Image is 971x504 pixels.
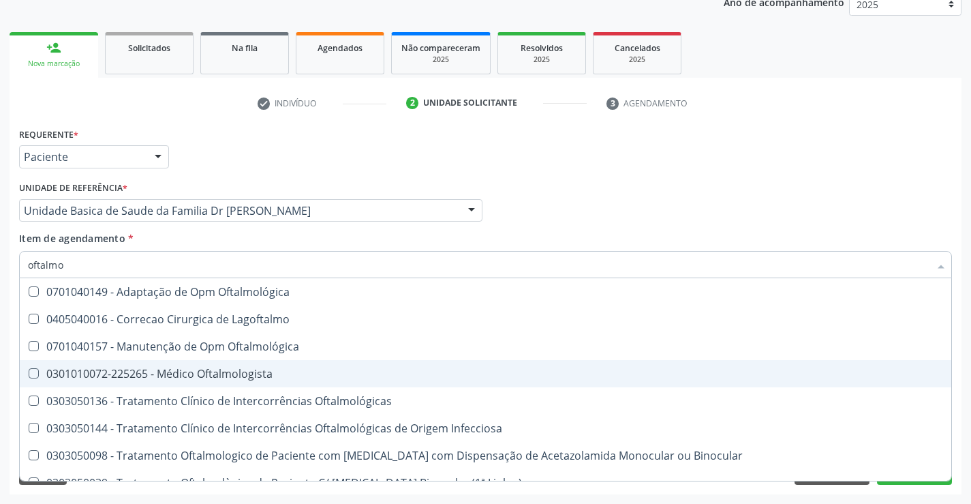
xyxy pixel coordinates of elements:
span: Paciente [24,150,141,164]
div: Unidade solicitante [423,97,517,109]
label: Requerente [19,124,78,145]
div: 2 [406,97,418,109]
div: 0303050098 - Tratamento Oftalmologico de Paciente com [MEDICAL_DATA] com Dispensação de Acetazola... [28,450,943,461]
span: Solicitados [128,42,170,54]
div: 0303050039 - Tratamento Oftalmològico de Paciente C/ [MEDICAL_DATA] Binocular (1ª Linha ) [28,477,943,488]
span: Não compareceram [401,42,480,54]
span: Item de agendamento [19,232,125,245]
div: person_add [46,40,61,55]
div: 0303050136 - Tratamento Clínico de Intercorrências Oftalmológicas [28,396,943,406]
span: Agendados [318,42,363,54]
span: Resolvidos [521,42,563,54]
div: 2025 [401,55,480,65]
label: Unidade de referência [19,178,127,199]
input: Buscar por procedimentos [28,251,929,278]
div: 2025 [603,55,671,65]
span: Na fila [232,42,258,54]
div: 2025 [508,55,576,65]
div: 0301010072-225265 - Médico Oftalmologista [28,368,943,379]
span: Unidade Basica de Saude da Familia Dr [PERSON_NAME] [24,204,454,218]
div: Nova marcação [19,59,89,69]
div: 0405040016 - Correcao Cirurgica de Lagoftalmo [28,314,943,325]
div: 0701040157 - Manutenção de Opm Oftalmológica [28,341,943,352]
div: 0701040149 - Adaptação de Opm Oftalmológica [28,286,943,297]
span: Cancelados [615,42,660,54]
div: 0303050144 - Tratamento Clínico de Intercorrências Oftalmológicas de Origem Infecciosa [28,423,943,434]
